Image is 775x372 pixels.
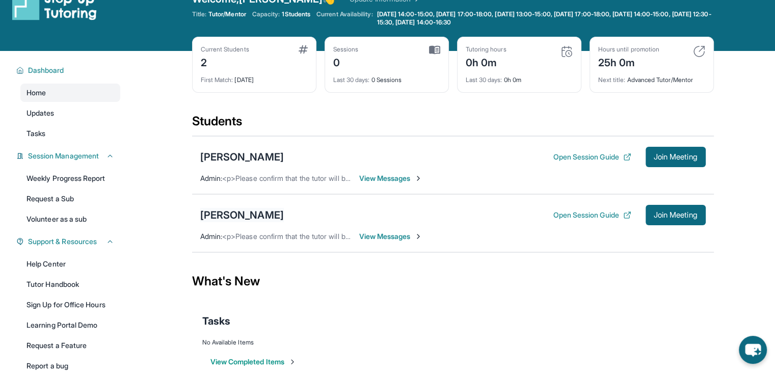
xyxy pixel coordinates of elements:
span: Tasks [26,128,45,139]
div: [PERSON_NAME] [200,208,284,222]
div: What's New [192,259,714,304]
span: Dashboard [28,65,64,75]
span: Support & Resources [28,236,97,247]
span: Capacity: [252,10,280,18]
button: Open Session Guide [553,210,631,220]
span: First Match : [201,76,233,84]
a: Weekly Progress Report [20,169,120,188]
span: Updates [26,108,55,118]
div: Students [192,113,714,136]
span: Last 30 days : [466,76,502,84]
img: Chevron-Right [414,174,422,182]
span: <p>Please confirm that the tutor will be able to attend your first assigned meeting time before j... [222,174,590,182]
a: Updates [20,104,120,122]
span: Next title : [598,76,626,84]
div: Advanced Tutor/Mentor [598,70,705,84]
span: Admin : [200,232,222,241]
button: Join Meeting [646,205,706,225]
span: 1 Students [282,10,310,18]
a: Volunteer as a sub [20,210,120,228]
a: Help Center [20,255,120,273]
a: [DATE] 14:00-15:00, [DATE] 17:00-18:00, [DATE] 13:00-15:00, [DATE] 17:00-18:00, [DATE] 14:00-15:0... [375,10,714,26]
div: 25h 0m [598,54,659,70]
span: Current Availability: [316,10,372,26]
a: Tutor Handbook [20,275,120,294]
span: View Messages [359,231,423,242]
span: Join Meeting [654,154,698,160]
button: Join Meeting [646,147,706,167]
button: Session Management [24,151,114,161]
span: Session Management [28,151,99,161]
a: Tasks [20,124,120,143]
div: [DATE] [201,70,308,84]
span: Last 30 days : [333,76,370,84]
img: card [693,45,705,58]
div: 0 Sessions [333,70,440,84]
div: Sessions [333,45,359,54]
button: Dashboard [24,65,114,75]
img: card [429,45,440,55]
div: 0h 0m [466,70,573,84]
a: Home [20,84,120,102]
div: 2 [201,54,249,70]
button: chat-button [739,336,767,364]
span: Admin : [200,174,222,182]
a: Learning Portal Demo [20,316,120,334]
img: card [560,45,573,58]
button: View Completed Items [210,357,297,367]
button: Open Session Guide [553,152,631,162]
a: Sign Up for Office Hours [20,296,120,314]
a: Request a Sub [20,190,120,208]
span: [DATE] 14:00-15:00, [DATE] 17:00-18:00, [DATE] 13:00-15:00, [DATE] 17:00-18:00, [DATE] 14:00-15:0... [377,10,712,26]
button: Support & Resources [24,236,114,247]
div: 0h 0m [466,54,506,70]
a: Request a Feature [20,336,120,355]
img: Chevron-Right [414,232,422,241]
div: Tutoring hours [466,45,506,54]
span: View Messages [359,173,423,183]
span: Tasks [202,314,230,328]
span: Tutor/Mentor [208,10,246,18]
span: <p>Please confirm that the tutor will be able to attend your first assigned meeting time before j... [222,232,590,241]
div: Hours until promotion [598,45,659,54]
span: Home [26,88,46,98]
span: Title: [192,10,206,18]
div: Current Students [201,45,249,54]
span: Join Meeting [654,212,698,218]
img: card [299,45,308,54]
div: 0 [333,54,359,70]
div: [PERSON_NAME] [200,150,284,164]
div: No Available Items [202,338,704,347]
